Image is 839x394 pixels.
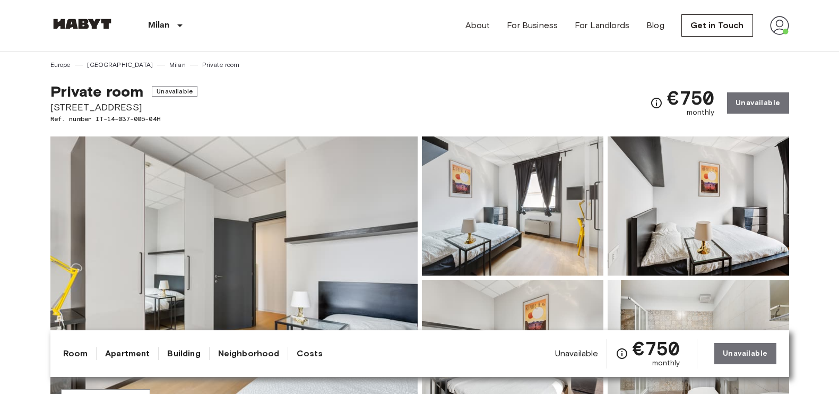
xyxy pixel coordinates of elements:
svg: Check cost overview for full price breakdown. Please note that discounts apply to new joiners onl... [650,97,663,109]
p: Milan [148,19,170,32]
img: Picture of unit IT-14-037-005-04H [422,136,603,276]
span: €750 [633,339,680,358]
a: Get in Touch [681,14,753,37]
span: Unavailable [555,348,599,359]
span: monthly [687,107,714,118]
span: monthly [652,358,680,369]
img: avatar [770,16,789,35]
img: Picture of unit IT-14-037-005-04H [608,136,789,276]
a: Building [167,347,200,360]
span: Ref. number IT-14-037-005-04H [50,114,197,124]
span: Unavailable [152,86,197,97]
a: Apartment [105,347,150,360]
a: Europe [50,60,71,70]
a: For Landlords [575,19,629,32]
a: Costs [297,347,323,360]
span: [STREET_ADDRESS] [50,100,197,114]
a: Neighborhood [218,347,280,360]
a: Milan [169,60,186,70]
a: Blog [646,19,664,32]
a: For Business [507,19,558,32]
a: Room [63,347,88,360]
span: €750 [667,88,714,107]
svg: Check cost overview for full price breakdown. Please note that discounts apply to new joiners onl... [616,347,628,360]
a: Private room [202,60,240,70]
img: Habyt [50,19,114,29]
span: Private room [50,82,144,100]
a: About [465,19,490,32]
a: [GEOGRAPHIC_DATA] [87,60,153,70]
